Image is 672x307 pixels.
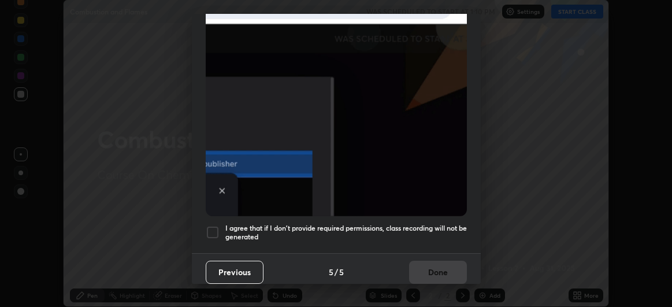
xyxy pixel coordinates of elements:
button: Previous [206,261,263,284]
h4: 5 [339,266,344,278]
h4: / [335,266,338,278]
h5: I agree that if I don't provide required permissions, class recording will not be generated [225,224,467,242]
h4: 5 [329,266,333,278]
